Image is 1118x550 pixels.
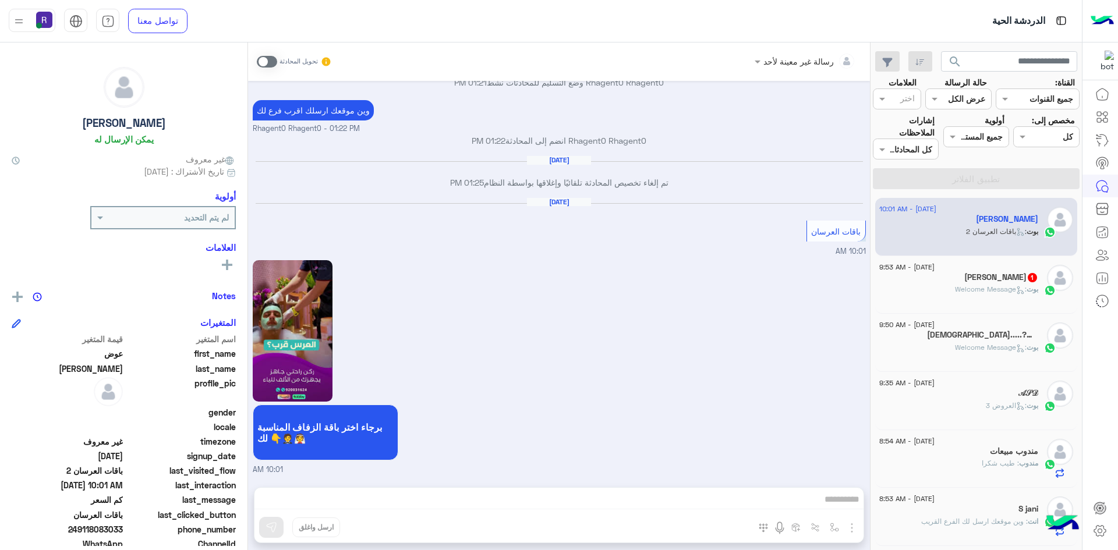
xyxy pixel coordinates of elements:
h5: 𝒜𝒮𝒟 [1018,388,1038,398]
img: hulul-logo.png [1042,503,1083,544]
span: اسم المتغير [125,333,236,345]
div: اختر [900,92,917,107]
span: first_name [125,347,236,360]
span: برجاء اختر باقة الزفاف المناسبة لك 👇🤵👰 [257,421,394,443]
span: عبد الواحد [12,363,123,375]
img: defaultAdmin.png [1047,496,1073,523]
a: تواصل معنا [128,9,187,33]
span: : Welcome Message [955,343,1027,352]
span: Rhagent0 Rhagent0 - 01:22 PM [253,123,360,134]
img: defaultAdmin.png [1047,439,1073,465]
span: 2 [12,538,123,550]
button: search [941,51,970,76]
span: timezone [125,435,236,448]
img: add [12,292,23,302]
label: أولوية [985,114,1004,126]
span: 1 [1028,273,1037,282]
span: [DATE] - 10:01 AM [879,204,936,214]
span: بوت [1027,343,1038,352]
label: العلامات [889,76,917,88]
span: بوت [1027,285,1038,293]
img: WhatsApp [1044,226,1056,238]
img: tab [101,15,115,28]
a: tab [96,9,119,33]
h5: [PERSON_NAME] [82,116,166,130]
h6: العلامات [12,242,236,253]
img: defaultAdmin.png [104,68,144,107]
span: باقات العرسان [12,509,123,521]
img: profile [12,14,26,29]
span: طيب شكرا [982,459,1019,467]
img: WhatsApp [1044,459,1056,470]
span: signup_date [125,450,236,462]
span: [DATE] - 9:35 AM [879,378,935,388]
span: باقات العرسان [811,226,861,236]
img: defaultAdmin.png [1047,207,1073,233]
button: تطبيق الفلاتر [873,168,1080,189]
h5: مندوب مبيعات [990,446,1038,456]
span: بوت [1027,227,1038,236]
h6: يمكن الإرسال له [94,134,154,144]
span: كم السعر [12,494,123,506]
span: [DATE] - 9:50 AM [879,320,935,330]
span: تاريخ الأشتراك : [DATE] [144,165,224,178]
h6: [DATE] [527,156,591,164]
span: 01:25 PM [450,178,484,187]
p: الدردشة الحية [992,13,1045,29]
span: : العروض 3 [986,401,1027,410]
h6: المتغيرات [200,317,236,328]
span: profile_pic [125,377,236,404]
img: defaultAdmin.png [1047,381,1073,407]
h5: عوض عبد الواحد [976,214,1038,224]
h6: أولوية [215,191,236,201]
span: ChannelId [125,538,236,550]
h6: Notes [212,290,236,301]
span: قيمة المتغير [12,333,123,345]
img: Logo [1091,9,1114,33]
p: Rhagent0 Rhagent0 وضع التسليم للمحادثات نشط [253,76,866,88]
span: last_interaction [125,479,236,491]
h6: [DATE] [527,198,591,206]
span: عوض [12,347,123,360]
span: 2025-08-27T09:53:24.285Z [12,450,123,462]
button: ارسل واغلق [292,517,340,537]
h5: Zahirislam.....? [927,330,1038,340]
span: باقات العرسان 2 [12,464,123,477]
span: last_visited_flow [125,464,236,477]
span: انت [1028,517,1038,526]
img: WhatsApp [1044,285,1056,296]
p: تم إلغاء تخصيص المحادثة تلقائيًا وإغلاقها بواسطة النظام [253,176,866,189]
span: last_clicked_button [125,509,236,521]
img: tab [69,15,83,28]
span: : Welcome Message [955,285,1027,293]
img: defaultAdmin.png [1047,265,1073,291]
img: Q2FwdHVyZSAoMTEpLnBuZw%3D%3D.png [253,260,332,402]
span: [DATE] - 9:53 AM [879,262,935,272]
span: null [12,421,123,433]
img: WhatsApp [1044,400,1056,412]
label: إشارات الملاحظات [873,114,935,139]
img: 322853014244696 [1093,51,1114,72]
img: userImage [36,12,52,28]
span: last_name [125,363,236,375]
small: تحويل المحادثة [279,57,318,66]
img: defaultAdmin.png [1047,322,1073,349]
span: gender [125,406,236,418]
span: phone_number [125,523,236,535]
img: WhatsApp [1044,342,1056,354]
span: 01:21 PM [454,77,487,87]
span: : باقات العرسان 2 [966,227,1027,236]
img: defaultAdmin.png [94,377,123,406]
span: بوت [1027,401,1038,410]
label: مخصص إلى: [1032,114,1075,126]
span: 01:22 PM [472,136,505,146]
span: [DATE] - 8:53 AM [879,494,935,504]
span: null [12,406,123,418]
label: حالة الرسالة [944,76,987,88]
p: 27/8/2025, 1:22 PM [253,100,374,120]
p: Rhagent0 Rhagent0 انضم إلى المحادثة [253,134,866,147]
h5: S jani [1018,504,1038,514]
span: وين موقعك ارسل لك الفرع القريب [921,517,1028,526]
label: القناة: [1055,76,1075,88]
span: last_message [125,494,236,506]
